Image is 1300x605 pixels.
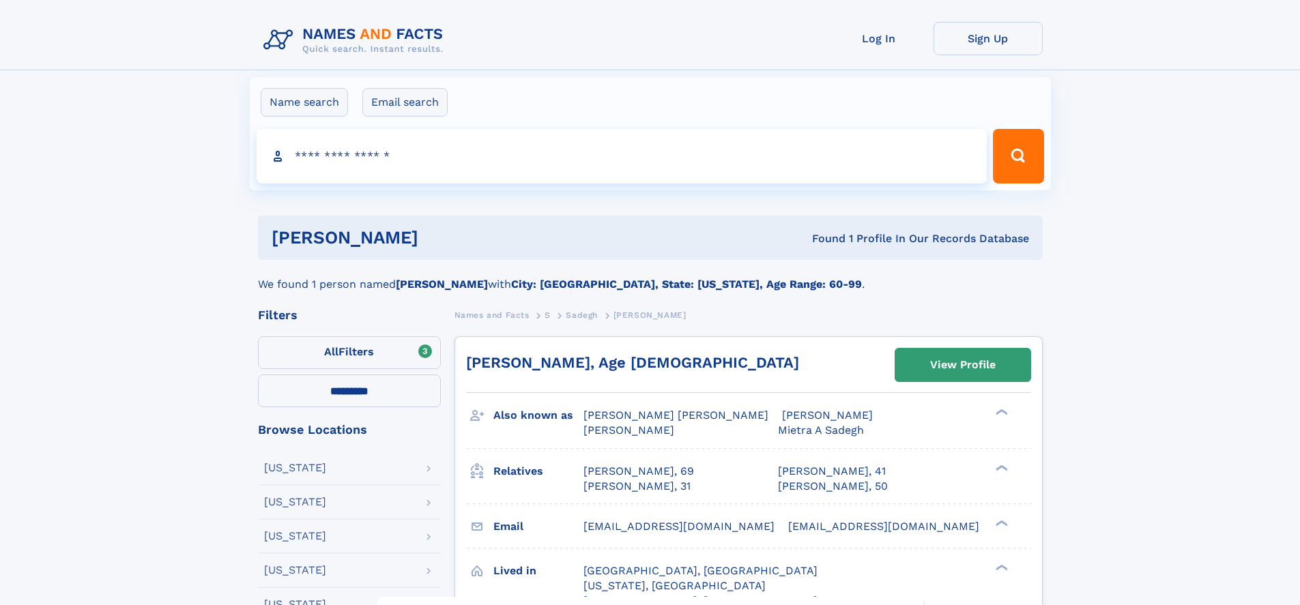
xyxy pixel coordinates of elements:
[615,231,1029,246] div: Found 1 Profile In Our Records Database
[934,22,1043,55] a: Sign Up
[264,531,326,542] div: [US_STATE]
[511,278,862,291] b: City: [GEOGRAPHIC_DATA], State: [US_STATE], Age Range: 60-99
[324,345,338,358] span: All
[493,460,583,483] h3: Relatives
[258,424,441,436] div: Browse Locations
[493,559,583,582] h3: Lived in
[992,563,1009,572] div: ❯
[264,462,326,473] div: [US_STATE]
[466,354,799,371] a: [PERSON_NAME], Age [DEMOGRAPHIC_DATA]
[583,464,694,479] a: [PERSON_NAME], 69
[613,310,687,320] span: [PERSON_NAME]
[264,497,326,507] div: [US_STATE]
[454,306,530,323] a: Names and Facts
[824,22,934,55] a: Log In
[566,306,598,323] a: Sadegh
[258,336,441,369] label: Filters
[930,349,996,381] div: View Profile
[895,349,1030,381] a: View Profile
[396,278,488,291] b: [PERSON_NAME]
[257,129,987,183] input: search input
[778,479,888,494] a: [PERSON_NAME], 50
[583,409,768,422] span: [PERSON_NAME] [PERSON_NAME]
[583,564,818,577] span: [GEOGRAPHIC_DATA], [GEOGRAPHIC_DATA]
[993,129,1043,183] button: Search Button
[545,310,551,320] span: S
[992,518,1009,527] div: ❯
[992,463,1009,472] div: ❯
[583,479,691,494] a: [PERSON_NAME], 31
[583,520,775,533] span: [EMAIL_ADDRESS][DOMAIN_NAME]
[493,515,583,538] h3: Email
[778,464,886,479] a: [PERSON_NAME], 41
[782,409,873,422] span: [PERSON_NAME]
[261,88,348,117] label: Name search
[258,22,454,59] img: Logo Names and Facts
[583,424,674,437] span: [PERSON_NAME]
[362,88,448,117] label: Email search
[258,309,441,321] div: Filters
[566,310,598,320] span: Sadegh
[272,229,616,246] h1: [PERSON_NAME]
[258,260,1043,293] div: We found 1 person named with .
[545,306,551,323] a: S
[788,520,979,533] span: [EMAIL_ADDRESS][DOMAIN_NAME]
[264,565,326,576] div: [US_STATE]
[778,424,864,437] span: Mietra A Sadegh
[992,408,1009,417] div: ❯
[493,404,583,427] h3: Also known as
[583,579,766,592] span: [US_STATE], [GEOGRAPHIC_DATA]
